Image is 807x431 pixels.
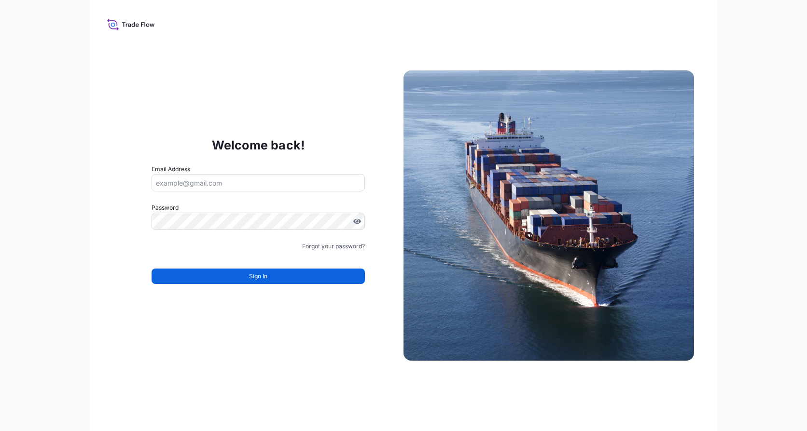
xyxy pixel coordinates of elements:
button: Show password [353,217,361,225]
p: Welcome back! [212,137,305,153]
label: Email Address [152,164,190,174]
label: Password [152,203,365,213]
a: Forgot your password? [302,242,365,251]
button: Sign In [152,269,365,284]
img: Ship illustration [403,70,694,361]
input: example@gmail.com [152,174,365,191]
span: Sign In [249,271,267,281]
